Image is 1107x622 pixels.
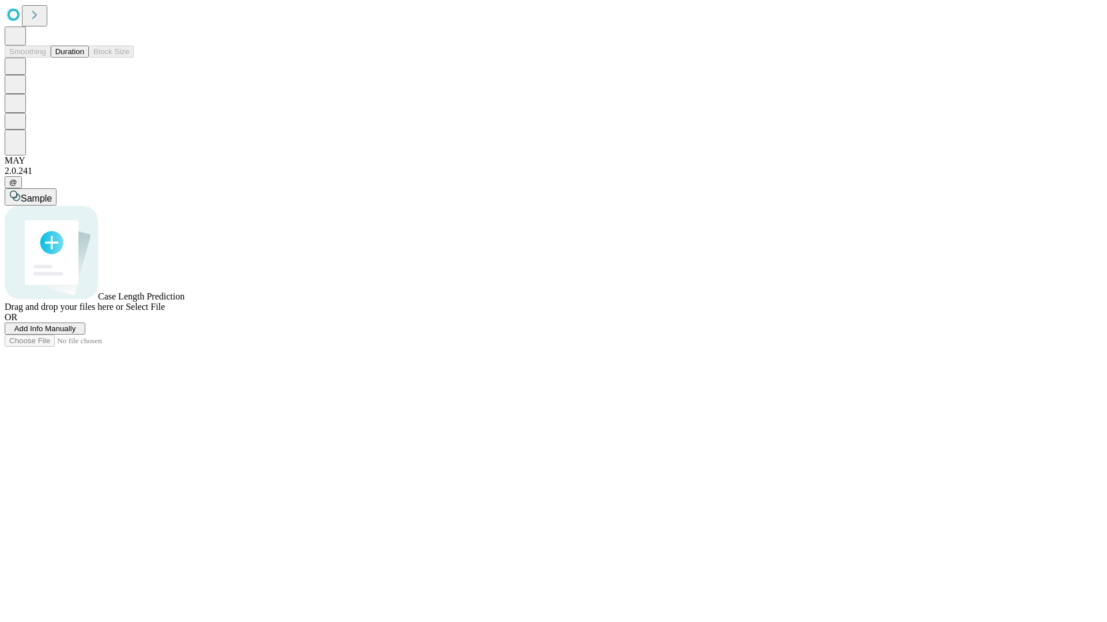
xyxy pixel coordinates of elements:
[5,176,22,188] button: @
[5,312,17,322] span: OR
[9,178,17,187] span: @
[5,155,1102,166] div: MAY
[89,45,134,58] button: Block Size
[126,302,165,312] span: Select File
[5,45,51,58] button: Smoothing
[51,45,89,58] button: Duration
[98,291,184,301] span: Case Length Prediction
[5,166,1102,176] div: 2.0.241
[5,323,85,335] button: Add Info Manually
[5,188,57,206] button: Sample
[14,324,76,333] span: Add Info Manually
[21,194,52,203] span: Sample
[5,302,123,312] span: Drag and drop your files here or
